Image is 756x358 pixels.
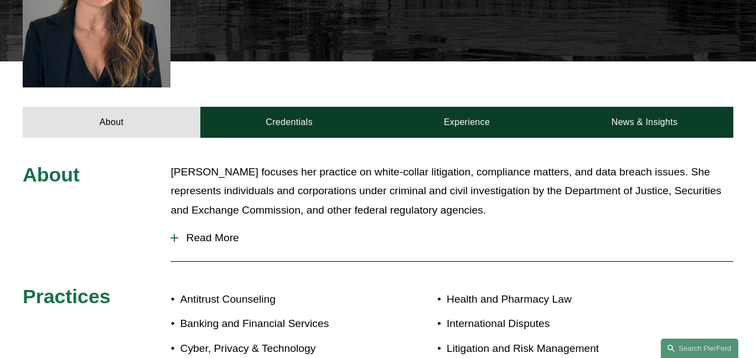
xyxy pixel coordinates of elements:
a: News & Insights [556,107,733,137]
a: About [23,107,200,137]
a: Credentials [200,107,378,137]
span: Read More [178,232,733,244]
span: Practices [23,286,111,308]
button: Read More [170,224,733,252]
span: About [23,164,80,186]
a: Experience [378,107,556,137]
p: Banking and Financial Services [180,314,378,334]
p: [PERSON_NAME] focuses her practice on white-collar litigation, compliance matters, and data breac... [170,163,733,220]
p: Antitrust Counseling [180,290,378,309]
p: International Disputes [447,314,674,334]
a: Search this site [661,339,738,358]
p: Health and Pharmacy Law [447,290,674,309]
